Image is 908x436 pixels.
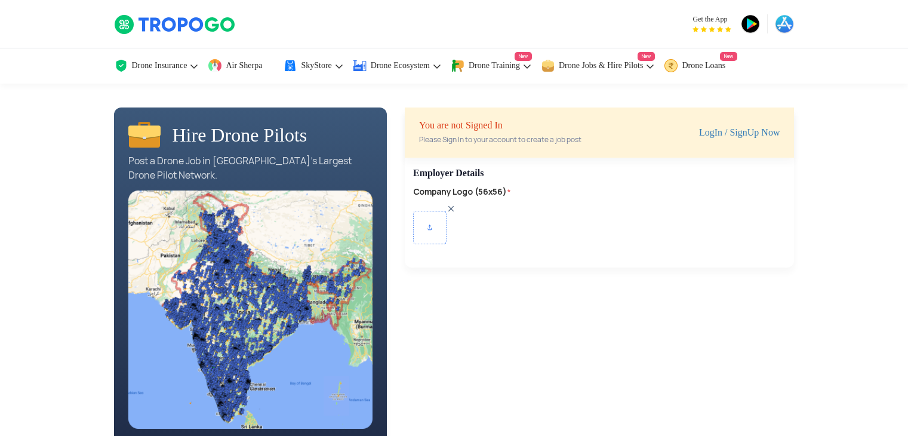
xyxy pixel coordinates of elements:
a: SkyStore [283,48,343,84]
label: Company Logo (56x56) [413,186,786,198]
h1: Hire Drone Pilots [173,124,307,146]
span: Air Sherpa [226,61,262,70]
span: Drone Jobs & Hire Pilots [559,61,644,70]
a: Drone Ecosystem [353,48,442,84]
p: Employer Details [413,166,786,180]
a: LogIn / SignUp Now [699,127,780,137]
a: Drone LoansNew [664,48,737,84]
div: Post a Drone Job in [GEOGRAPHIC_DATA]’s Largest Drone Pilot Network. [128,154,373,183]
a: Drone TrainingNew [451,48,532,84]
div: You are not Signed In [419,118,581,133]
a: Drone Jobs & Hire PilotsNew [541,48,655,84]
a: Drone Insurance [114,48,199,84]
img: App Raking [692,26,731,32]
span: Drone Training [469,61,520,70]
img: ic_appstore.png [775,14,794,33]
span: New [638,52,655,61]
span: Get the App [692,14,731,24]
div: Please Sign In to your account to create a job post [419,133,581,147]
span: SkyStore [301,61,331,70]
span: New [720,52,737,61]
img: ic_playstore.png [741,14,760,33]
span: Drone Ecosystem [371,61,430,70]
span: Drone Loans [682,61,725,70]
a: Air Sherpa [208,48,274,84]
span: New [515,52,532,61]
img: TropoGo Logo [114,14,236,35]
span: Drone Insurance [132,61,187,70]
